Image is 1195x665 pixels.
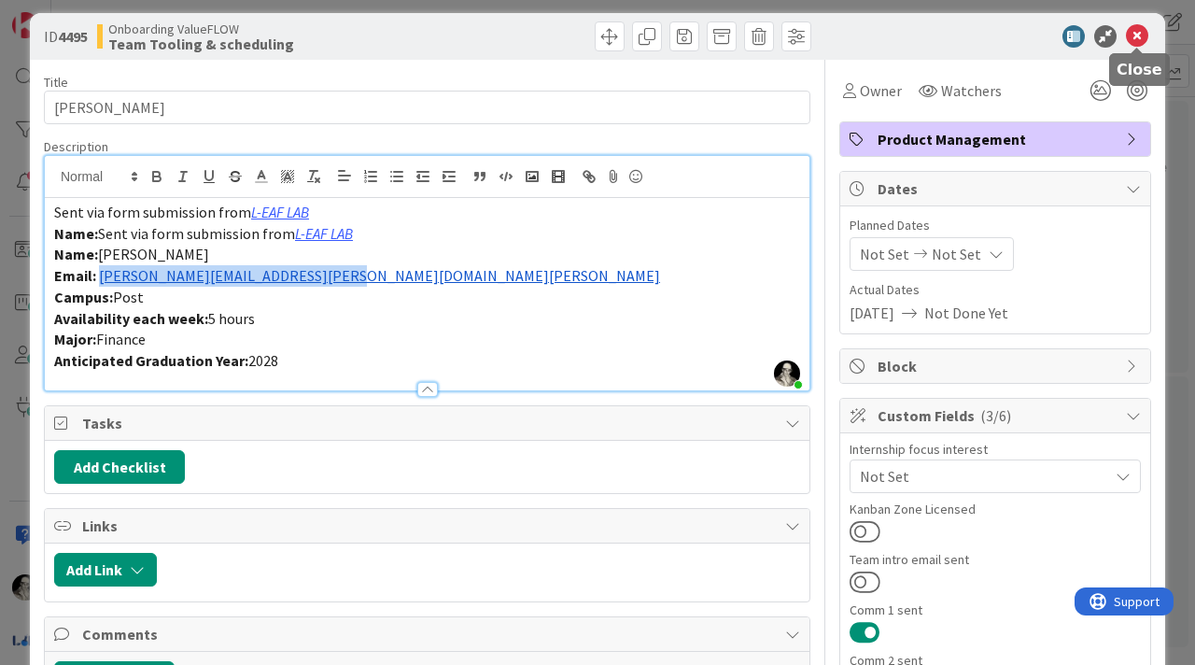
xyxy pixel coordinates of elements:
label: Title [44,74,68,91]
span: Comments [82,623,776,645]
strong: Name: [54,245,98,263]
span: Tasks [82,412,776,434]
h5: Close [1117,61,1162,78]
span: Support [39,3,85,25]
strong: Major: [54,330,96,348]
strong: Name: [54,224,98,243]
strong: Email: [54,266,96,285]
span: Sent via form submission from [98,224,295,243]
span: Planned Dates [850,216,1141,235]
span: Not Set [932,243,981,265]
span: 5 hours [208,309,255,328]
img: 5slRnFBaanOLW26e9PW3UnY7xOjyexml.jpeg [774,361,800,387]
strong: Availability each week: [54,309,208,328]
strong: Campus: [54,288,113,306]
span: 2028 [248,351,278,370]
span: Actual Dates [850,280,1141,300]
button: Add Checklist [54,450,185,484]
span: Block [878,355,1117,377]
span: Not Set [860,243,909,265]
span: Dates [878,177,1117,200]
span: Description [44,138,108,155]
span: Post [113,288,144,306]
span: Onboarding ValueFLOW [108,21,294,36]
a: L-EAF LAB [251,203,309,221]
b: 4495 [58,27,88,46]
strong: Anticipated Graduation Year: [54,351,248,370]
span: [PERSON_NAME] [98,245,209,263]
b: Team Tooling & scheduling [108,36,294,51]
input: type card name here... [44,91,810,124]
button: Add Link [54,553,157,587]
span: Watchers [941,79,1002,102]
span: Finance [96,330,146,348]
span: Links [82,515,776,537]
span: ( 3/6 ) [980,406,1011,425]
span: Sent via form submission from [54,203,251,221]
span: [DATE] [850,302,894,324]
div: Team intro email sent [850,553,1141,566]
div: Internship focus interest [850,443,1141,456]
span: Product Management [878,128,1117,150]
span: ID [44,25,88,48]
div: Comm 1 sent [850,603,1141,616]
span: Custom Fields [878,404,1117,427]
span: Not Done Yet [924,302,1008,324]
a: [PERSON_NAME][EMAIL_ADDRESS][PERSON_NAME][DOMAIN_NAME][PERSON_NAME] [99,266,660,285]
span: Not Set [860,465,1108,488]
span: Owner [860,79,902,102]
a: L-EAF LAB [295,224,353,243]
div: Kanban Zone Licensed [850,502,1141,516]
